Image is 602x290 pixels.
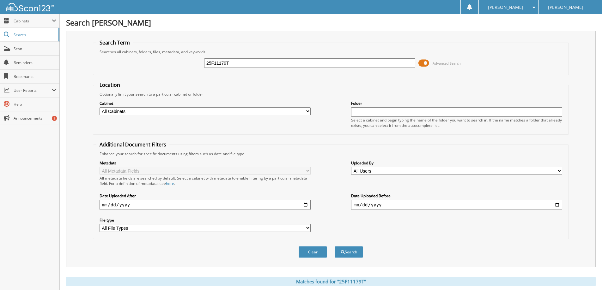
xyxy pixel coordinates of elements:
[570,260,602,290] iframe: Chat Widget
[14,46,56,51] span: Scan
[100,175,311,186] div: All metadata fields are searched by default. Select a cabinet with metadata to enable filtering b...
[14,60,56,65] span: Reminders
[66,17,596,28] h1: Search [PERSON_NAME]
[96,151,565,157] div: Enhance your search for specific documents using filters such as date and file type.
[100,101,311,106] label: Cabinet
[166,181,174,186] a: here
[351,160,562,166] label: Uploaded By
[14,74,56,79] span: Bookmarks
[335,246,363,258] button: Search
[100,217,311,223] label: File type
[96,141,169,148] legend: Additional Document Filters
[100,160,311,166] label: Metadata
[96,49,565,55] div: Searches all cabinets, folders, files, metadata, and keywords
[6,3,54,11] img: scan123-logo-white.svg
[351,117,562,128] div: Select a cabinet and begin typing the name of the folder you want to search in. If the name match...
[299,246,327,258] button: Clear
[433,61,461,66] span: Advanced Search
[52,116,57,121] div: 1
[96,92,565,97] div: Optionally limit your search to a particular cabinet or folder
[100,200,311,210] input: start
[14,32,55,38] span: Search
[14,88,52,93] span: User Reports
[488,5,523,9] span: [PERSON_NAME]
[351,193,562,198] label: Date Uploaded Before
[548,5,583,9] span: [PERSON_NAME]
[96,81,123,88] legend: Location
[14,18,52,24] span: Cabinets
[351,101,562,106] label: Folder
[14,102,56,107] span: Help
[66,277,596,286] div: Matches found for "25F11179T"
[14,115,56,121] span: Announcements
[351,200,562,210] input: end
[96,39,133,46] legend: Search Term
[100,193,311,198] label: Date Uploaded After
